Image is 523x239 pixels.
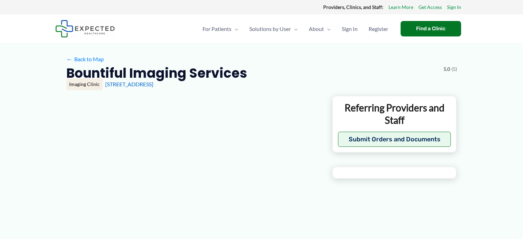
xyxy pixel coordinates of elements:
a: Find a Clinic [401,21,461,36]
a: For PatientsMenu Toggle [197,17,244,41]
a: Sign In [336,17,363,41]
a: Solutions by UserMenu Toggle [244,17,303,41]
h2: Bountiful Imaging Services [66,65,247,82]
button: Submit Orders and Documents [338,132,451,147]
nav: Primary Site Navigation [197,17,394,41]
a: [STREET_ADDRESS] [105,81,153,87]
a: Register [363,17,394,41]
span: 5.0 [444,65,450,74]
span: Menu Toggle [324,17,331,41]
span: Register [369,17,388,41]
a: AboutMenu Toggle [303,17,336,41]
span: Solutions by User [249,17,291,41]
span: Menu Toggle [291,17,298,41]
div: Imaging Clinic [66,78,102,90]
a: ←Back to Map [66,54,104,64]
span: ← [66,56,73,62]
a: Get Access [418,3,442,12]
p: Referring Providers and Staff [338,101,451,127]
span: Sign In [342,17,358,41]
span: (5) [451,65,457,74]
span: Menu Toggle [231,17,238,41]
span: For Patients [203,17,231,41]
span: About [309,17,324,41]
strong: Providers, Clinics, and Staff: [323,4,383,10]
img: Expected Healthcare Logo - side, dark font, small [55,20,115,37]
a: Sign In [447,3,461,12]
a: Learn More [389,3,413,12]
